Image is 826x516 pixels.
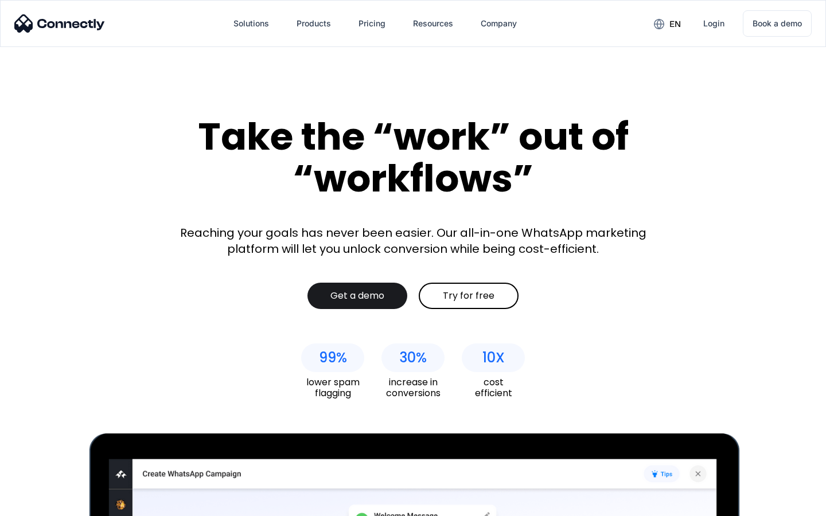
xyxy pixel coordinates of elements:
[297,15,331,32] div: Products
[419,283,519,309] a: Try for free
[462,377,525,398] div: cost efficient
[155,116,671,199] div: Take the “work” out of “workflows”
[482,350,505,366] div: 10X
[319,350,347,366] div: 99%
[404,10,462,37] div: Resources
[349,10,395,37] a: Pricing
[233,15,269,32] div: Solutions
[172,225,654,257] div: Reaching your goals has never been easier. Our all-in-one WhatsApp marketing platform will let yo...
[669,16,681,32] div: en
[381,377,445,398] div: increase in conversions
[694,10,734,37] a: Login
[703,15,724,32] div: Login
[443,290,494,302] div: Try for free
[307,283,407,309] a: Get a demo
[481,15,517,32] div: Company
[287,10,340,37] div: Products
[645,15,689,32] div: en
[14,14,105,33] img: Connectly Logo
[330,290,384,302] div: Get a demo
[399,350,427,366] div: 30%
[23,496,69,512] ul: Language list
[224,10,278,37] div: Solutions
[472,10,526,37] div: Company
[743,10,812,37] a: Book a demo
[413,15,453,32] div: Resources
[11,496,69,512] aside: Language selected: English
[301,377,364,398] div: lower spam flagging
[359,15,385,32] div: Pricing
